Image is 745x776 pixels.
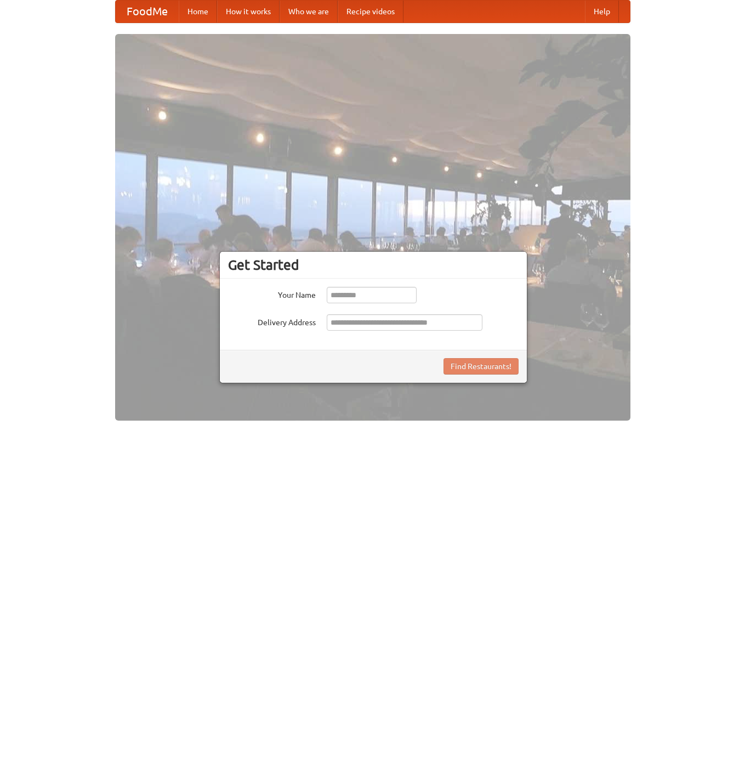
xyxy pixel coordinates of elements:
[443,358,519,375] button: Find Restaurants!
[585,1,619,22] a: Help
[280,1,338,22] a: Who we are
[228,314,316,328] label: Delivery Address
[116,1,179,22] a: FoodMe
[228,257,519,273] h3: Get Started
[338,1,403,22] a: Recipe videos
[228,287,316,301] label: Your Name
[179,1,217,22] a: Home
[217,1,280,22] a: How it works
